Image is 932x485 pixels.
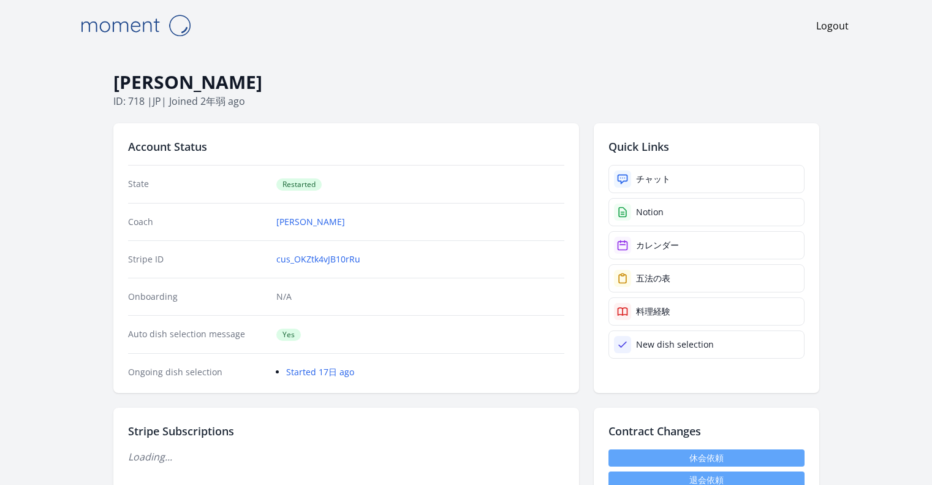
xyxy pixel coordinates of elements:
div: 五法の表 [636,272,670,285]
h1: [PERSON_NAME] [113,71,819,94]
div: チャット [636,173,670,185]
dt: Auto dish selection message [128,328,267,341]
dt: Coach [128,216,267,228]
span: Yes [276,329,301,341]
dt: Onboarding [128,291,267,303]
h2: Account Status [128,138,564,155]
span: jp [153,94,161,108]
div: 料理経験 [636,305,670,318]
p: N/A [276,291,564,303]
a: 休会依頼 [608,449,805,467]
p: Loading... [128,449,564,464]
h2: Quick Links [608,138,805,155]
a: Notion [608,198,805,226]
a: チャット [608,165,805,193]
img: Moment [74,10,197,41]
a: 五法の表 [608,264,805,292]
a: Started 17日 ago [286,366,354,378]
h2: Contract Changes [608,422,805,440]
div: New dish selection [636,338,714,351]
a: Logout [816,18,849,33]
dt: Stripe ID [128,253,267,265]
p: ID: 718 | | Joined 2年弱 ago [113,94,819,109]
div: Notion [636,206,664,218]
h2: Stripe Subscriptions [128,422,564,440]
dt: Ongoing dish selection [128,366,267,378]
a: [PERSON_NAME] [276,216,345,228]
a: New dish selection [608,330,805,359]
a: cus_OKZtk4vJB10rRu [276,253,360,265]
dt: State [128,178,267,191]
a: カレンダー [608,231,805,259]
span: Restarted [276,178,322,191]
a: 料理経験 [608,297,805,326]
div: カレンダー [636,239,679,251]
